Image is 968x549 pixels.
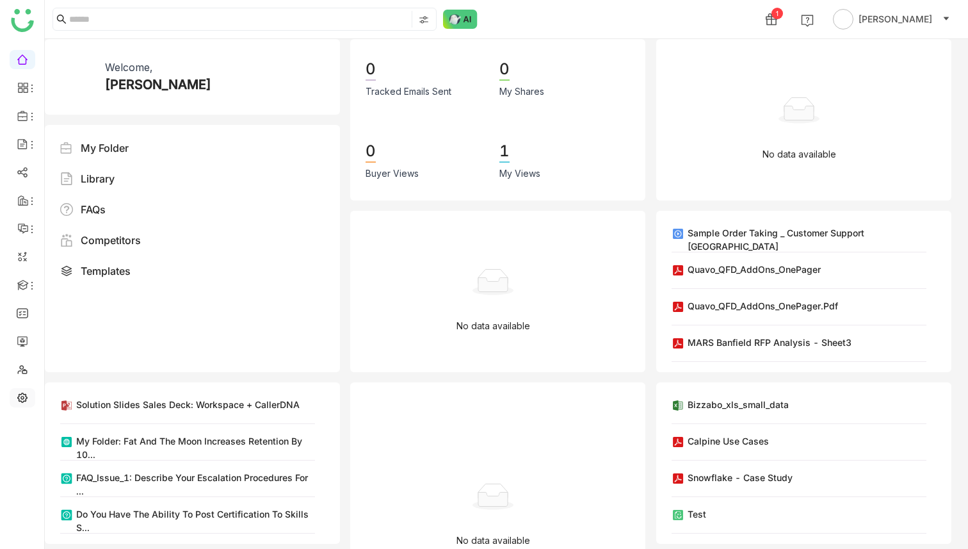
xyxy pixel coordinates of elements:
[688,507,706,521] div: Test
[688,336,851,349] div: MARS Banfield RFP Analysis - Sheet3
[366,85,451,99] div: Tracked Emails Sent
[76,507,315,534] div: Do you have the ability to post certification to skills s...
[81,140,129,156] div: My Folder
[688,299,838,313] div: Quavo_QFD_AddOns_OnePager.pdf
[76,471,315,498] div: FAQ_Issue_1: Describe your escalation procedures for ...
[688,434,769,448] div: Calpine Use Cases
[81,233,141,248] div: Competitors
[688,471,793,484] div: Snowflake - Case Study
[499,59,510,81] div: 0
[456,534,530,548] p: No data available
[419,15,429,25] img: search-type.svg
[688,226,926,253] div: Sample Order Taking _ Customer Support [GEOGRAPHIC_DATA]
[499,141,510,163] div: 1
[688,398,789,411] div: Bizzabo_xls_small_data
[366,59,376,81] div: 0
[60,60,95,94] img: 61307121755ca5673e314e4d
[76,434,315,461] div: My Folder: Fat and the Moon increases Retention by 10...
[499,167,540,181] div: My Views
[81,171,115,186] div: Library
[11,9,34,32] img: logo
[833,9,853,29] img: avatar
[81,202,106,217] div: FAQs
[443,10,478,29] img: ask-buddy-normal.svg
[366,167,419,181] div: Buyer Views
[105,60,152,75] div: Welcome,
[366,141,376,163] div: 0
[499,85,544,99] div: My Shares
[801,14,814,27] img: help.svg
[456,319,530,333] p: No data available
[76,398,300,411] div: Solution Slides Sales Deck: Workspace + CallerDNA
[688,263,821,276] div: Quavo_QFD_AddOns_OnePager
[771,8,783,19] div: 1
[830,9,953,29] button: [PERSON_NAME]
[81,263,131,279] div: Templates
[762,147,836,161] p: No data available
[859,12,932,26] span: [PERSON_NAME]
[105,75,211,94] div: [PERSON_NAME]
